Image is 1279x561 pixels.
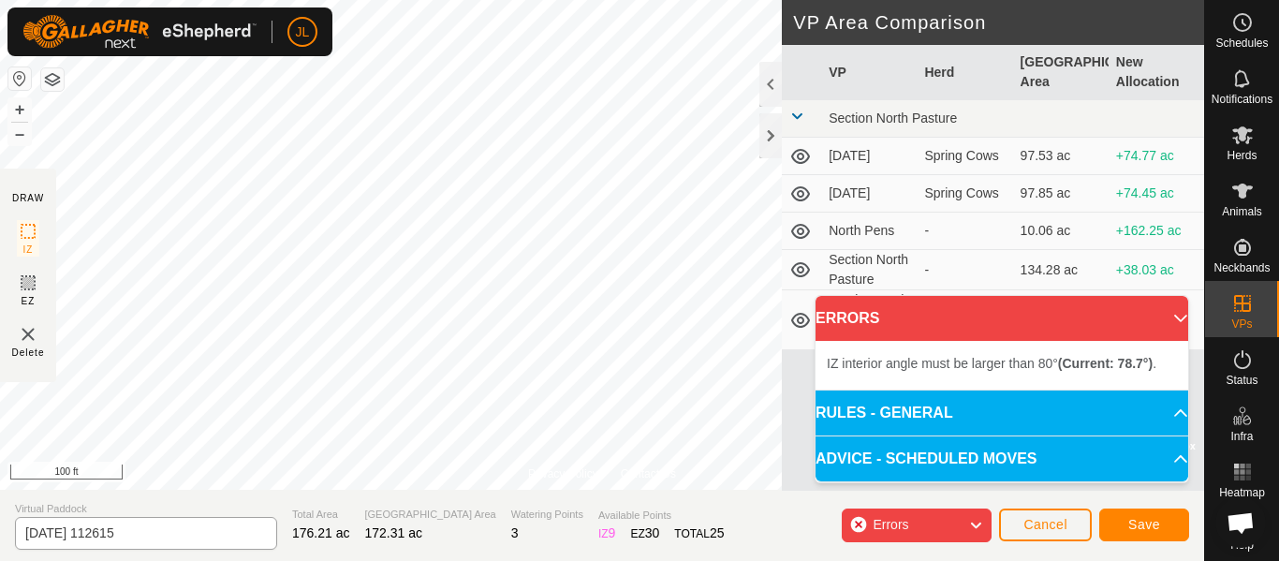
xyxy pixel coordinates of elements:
button: – [8,123,31,145]
span: Animals [1222,206,1262,217]
button: + [8,98,31,121]
span: Infra [1230,431,1253,442]
span: [GEOGRAPHIC_DATA] Area [365,507,496,523]
span: Schedules [1215,37,1268,49]
span: JL [296,22,310,42]
div: DRAW [12,191,44,205]
span: Help [1230,539,1254,551]
span: Watering Points [511,507,583,523]
button: Save [1099,509,1189,541]
span: 25 [710,525,725,540]
span: RULES - GENERAL [816,402,953,424]
td: 134.28 ac [1013,250,1109,290]
span: IZ interior angle must be larger than 80° . [827,356,1156,371]
a: Help [1205,506,1279,558]
th: New Allocation [1109,45,1204,100]
span: Delete [12,346,45,360]
button: Cancel [999,509,1092,541]
td: 97.85 ac [1013,175,1109,213]
td: North Pens [821,213,917,250]
td: +74.77 ac [1109,138,1204,175]
button: Reset Map [8,67,31,90]
p-accordion-header: ERRORS [816,296,1188,341]
span: Errors [873,517,908,532]
p-accordion-header: RULES - GENERAL [816,391,1188,436]
td: +108.78 ac [1109,290,1204,350]
h2: VP Area Comparison [793,11,1204,34]
span: 172.31 ac [365,525,423,540]
td: [DATE] [821,138,917,175]
span: Total Area [292,507,350,523]
p-accordion-header: ADVICE - SCHEDULED MOVES [816,436,1188,481]
td: 63.53 ac [1013,290,1109,350]
td: Section North Training Paddock [821,290,917,350]
span: Status [1226,375,1257,386]
span: 176.21 ac [292,525,350,540]
td: [DATE] [821,175,917,213]
span: ADVICE - SCHEDULED MOVES [816,448,1036,470]
div: Spring Cows [924,146,1005,166]
div: TOTAL [674,524,724,543]
td: +74.45 ac [1109,175,1204,213]
span: Heatmap [1219,487,1265,498]
td: +38.03 ac [1109,250,1204,290]
div: Open chat [1215,497,1266,548]
td: Section North Pasture [821,250,917,290]
div: - [924,221,1005,241]
span: ERRORS [816,307,879,330]
span: Cancel [1023,517,1067,532]
img: Gallagher Logo [22,15,257,49]
span: 9 [609,525,616,540]
a: Contact Us [621,465,676,482]
span: Save [1128,517,1160,532]
span: Available Points [598,508,725,524]
div: - [924,260,1005,280]
span: Neckbands [1213,262,1270,273]
span: VPs [1231,318,1252,330]
span: Virtual Paddock [15,501,277,517]
span: 30 [645,525,660,540]
span: 3 [511,525,519,540]
div: IZ [598,524,615,543]
button: Map Layers [41,68,64,91]
span: EZ [22,294,36,308]
td: 10.06 ac [1013,213,1109,250]
img: VP [17,323,39,346]
span: Notifications [1212,94,1272,105]
span: Herds [1227,150,1257,161]
th: VP [821,45,917,100]
p-accordion-content: ERRORS [816,341,1188,390]
div: EZ [630,524,659,543]
a: Privacy Policy [528,465,598,482]
div: Spring Cows [924,184,1005,203]
th: [GEOGRAPHIC_DATA] Area [1013,45,1109,100]
span: IZ [23,243,34,257]
td: +162.25 ac [1109,213,1204,250]
span: Section North Pasture [829,111,957,125]
td: 97.53 ac [1013,138,1109,175]
b: (Current: 78.7°) [1058,356,1153,371]
th: Herd [917,45,1012,100]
